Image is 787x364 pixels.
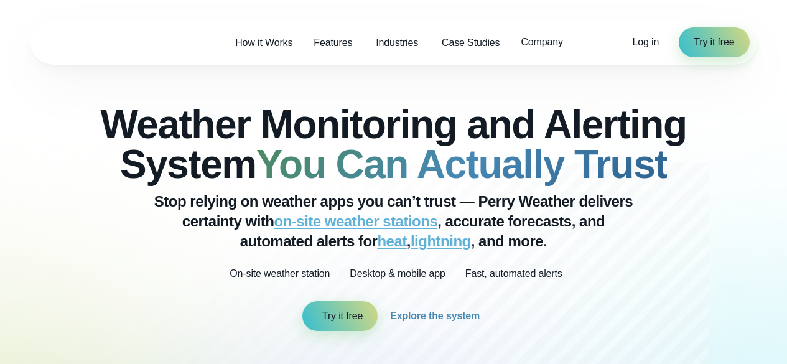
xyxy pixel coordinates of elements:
span: Log in [633,37,659,47]
p: Stop relying on weather apps you can’t trust — Perry Weather delivers certainty with , accurate f... [145,192,643,251]
span: Industries [376,35,418,50]
span: Company [521,35,562,50]
span: Explore the system [390,309,480,324]
a: How it Works [225,30,303,55]
span: Case Studies [442,35,500,50]
a: Try it free [302,301,378,331]
h2: Weather Monitoring and Alerting System [93,105,695,184]
span: Features [314,35,352,50]
a: heat [377,233,406,250]
p: On-site weather station [230,266,330,281]
span: Try it free [322,309,363,324]
a: Try it free [679,27,749,57]
span: Try it free [694,35,734,50]
a: Explore the system [390,301,485,331]
span: How it Works [235,35,292,50]
a: Case Studies [431,30,510,55]
a: lightning [411,233,471,250]
p: Fast, automated alerts [465,266,562,281]
strong: You Can Actually Trust [256,142,667,187]
p: Desktop & mobile app [350,266,445,281]
a: Log in [633,35,659,50]
a: on-site weather stations [274,213,438,230]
